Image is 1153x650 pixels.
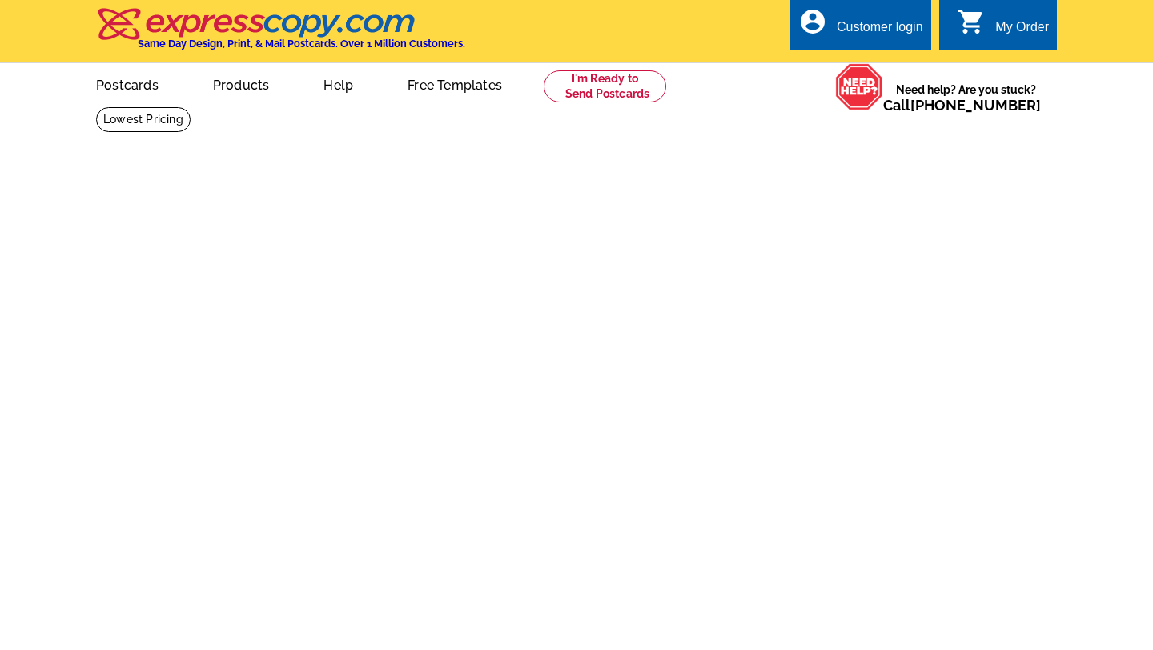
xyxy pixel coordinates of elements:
a: Products [187,65,295,102]
a: Postcards [70,65,184,102]
a: account_circle Customer login [798,18,923,38]
a: shopping_cart My Order [957,18,1049,38]
i: account_circle [798,7,827,36]
a: Same Day Design, Print, & Mail Postcards. Over 1 Million Customers. [96,19,465,50]
a: Free Templates [382,65,528,102]
span: Need help? Are you stuck? [883,82,1049,114]
div: My Order [995,20,1049,42]
img: help [835,63,883,110]
a: [PHONE_NUMBER] [910,97,1041,114]
span: Call [883,97,1041,114]
i: shopping_cart [957,7,986,36]
h4: Same Day Design, Print, & Mail Postcards. Over 1 Million Customers. [138,38,465,50]
a: Help [298,65,379,102]
div: Customer login [837,20,923,42]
